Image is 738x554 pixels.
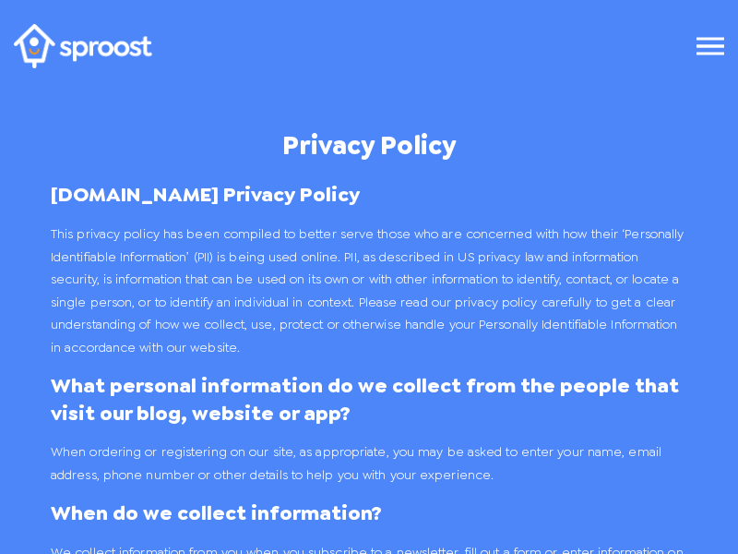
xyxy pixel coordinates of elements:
[51,372,687,427] h2: What personal information do we collect from the people that visit our blog, website or app?
[51,129,687,163] h2: Privacy Policy
[51,500,687,527] h2: When do we collect information?
[51,440,687,486] p: When ordering or registering on our site, as appropriate, you may be asked to enter your name, em...
[51,223,687,358] p: This privacy policy has been compiled to better serve those who are concerned with how their ‘Per...
[14,24,152,68] img: Sproost
[51,181,687,209] h2: [DOMAIN_NAME] Privacy Policy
